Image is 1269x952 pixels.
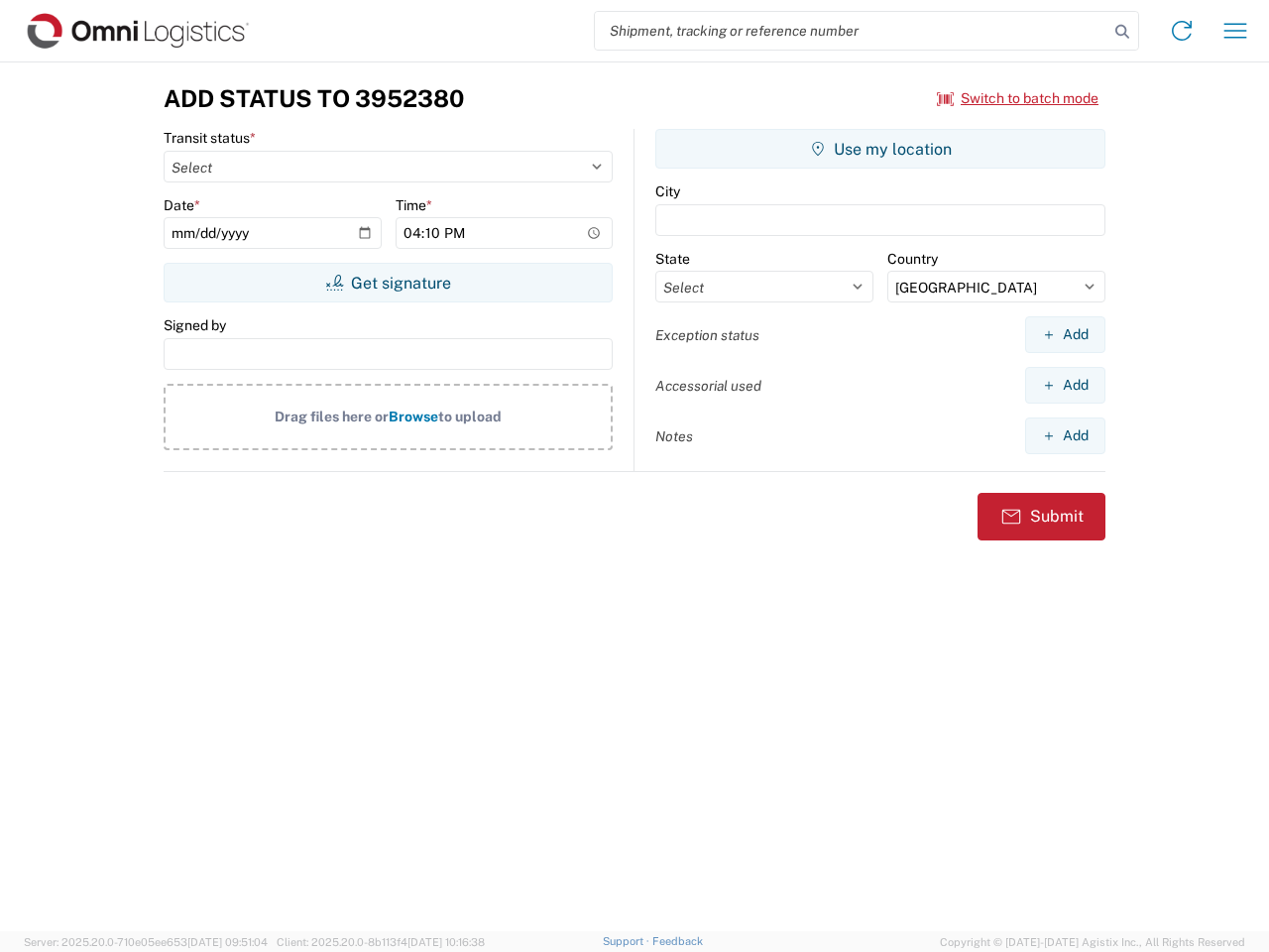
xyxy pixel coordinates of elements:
button: Submit [978,493,1105,540]
label: City [655,182,680,200]
button: Add [1025,316,1105,353]
button: Switch to batch mode [937,82,1098,115]
label: Signed by [164,316,226,334]
label: Date [164,196,200,214]
input: Shipment, tracking or reference number [595,12,1108,50]
a: Support [603,935,652,947]
label: Notes [655,427,693,445]
button: Add [1025,417,1105,454]
label: Country [887,250,938,268]
h3: Add Status to 3952380 [164,84,464,113]
span: Drag files here or [275,409,389,424]
span: Server: 2025.20.0-710e05ee653 [24,936,268,948]
span: [DATE] 09:51:04 [187,936,268,948]
label: Transit status [164,129,256,147]
button: Get signature [164,263,613,302]
a: Feedback [652,935,703,947]
label: Time [396,196,432,214]
button: Add [1025,367,1105,404]
span: Copyright © [DATE]-[DATE] Agistix Inc., All Rights Reserved [940,933,1245,951]
label: State [655,250,690,268]
span: Client: 2025.20.0-8b113f4 [277,936,485,948]
span: [DATE] 10:16:38 [407,936,485,948]
span: to upload [438,409,502,424]
label: Exception status [655,326,759,344]
label: Accessorial used [655,377,761,395]
span: Browse [389,409,438,424]
button: Use my location [655,129,1105,169]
